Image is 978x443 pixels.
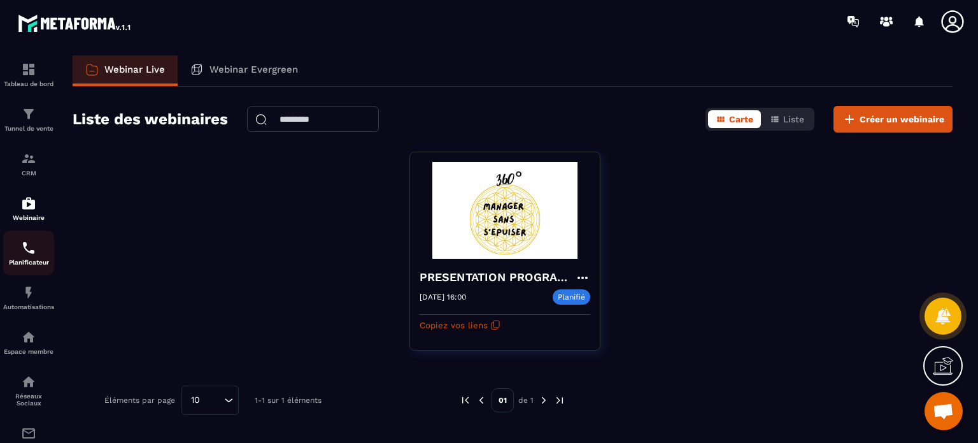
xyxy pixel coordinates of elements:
img: webinar-background [420,162,590,259]
p: Éléments par page [104,396,175,405]
a: Ouvrir le chat [925,392,963,430]
img: formation [21,62,36,77]
a: social-networksocial-networkRéseaux Sociaux [3,365,54,416]
a: formationformationCRM [3,142,54,186]
div: Search for option [181,386,239,415]
a: automationsautomationsAutomatisations [3,275,54,320]
a: formationformationTunnel de vente [3,97,54,142]
img: next [554,395,565,406]
span: Liste [783,114,804,124]
span: 10 [187,393,204,407]
a: Webinar Live [73,55,178,86]
button: Copiez vos liens [420,315,500,335]
img: prev [476,395,487,406]
a: automationsautomationsEspace membre [3,320,54,365]
p: de 1 [518,395,534,405]
p: Espace membre [3,348,54,355]
input: Search for option [204,393,221,407]
p: Planifié [553,289,590,305]
p: Automatisations [3,303,54,310]
img: automations [21,285,36,300]
p: [DATE] 16:00 [420,293,466,301]
img: prev [460,395,471,406]
p: Réseaux Sociaux [3,393,54,407]
p: CRM [3,170,54,177]
p: 1-1 sur 1 éléments [255,396,322,405]
p: 01 [492,388,514,412]
img: formation [21,106,36,122]
p: Tunnel de vente [3,125,54,132]
a: automationsautomationsWebinaire [3,186,54,231]
p: Webinaire [3,214,54,221]
a: formationformationTableau de bord [3,52,54,97]
p: Planificateur [3,259,54,266]
p: Webinar Evergreen [209,64,298,75]
img: email [21,426,36,441]
button: Créer un webinaire [833,106,953,133]
h4: PRESENTATION PROGRAMME 360° [420,268,575,286]
span: Créer un webinaire [860,113,944,126]
button: Liste [762,110,812,128]
p: Webinar Live [104,64,165,75]
img: automations [21,330,36,345]
img: formation [21,151,36,166]
img: next [538,395,549,406]
img: automations [21,196,36,211]
img: logo [18,11,132,34]
button: Carte [708,110,761,128]
h2: Liste des webinaires [73,106,228,132]
span: Carte [729,114,753,124]
img: scheduler [21,240,36,256]
img: social-network [21,374,36,389]
a: schedulerschedulerPlanificateur [3,231,54,275]
p: Tableau de bord [3,80,54,87]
